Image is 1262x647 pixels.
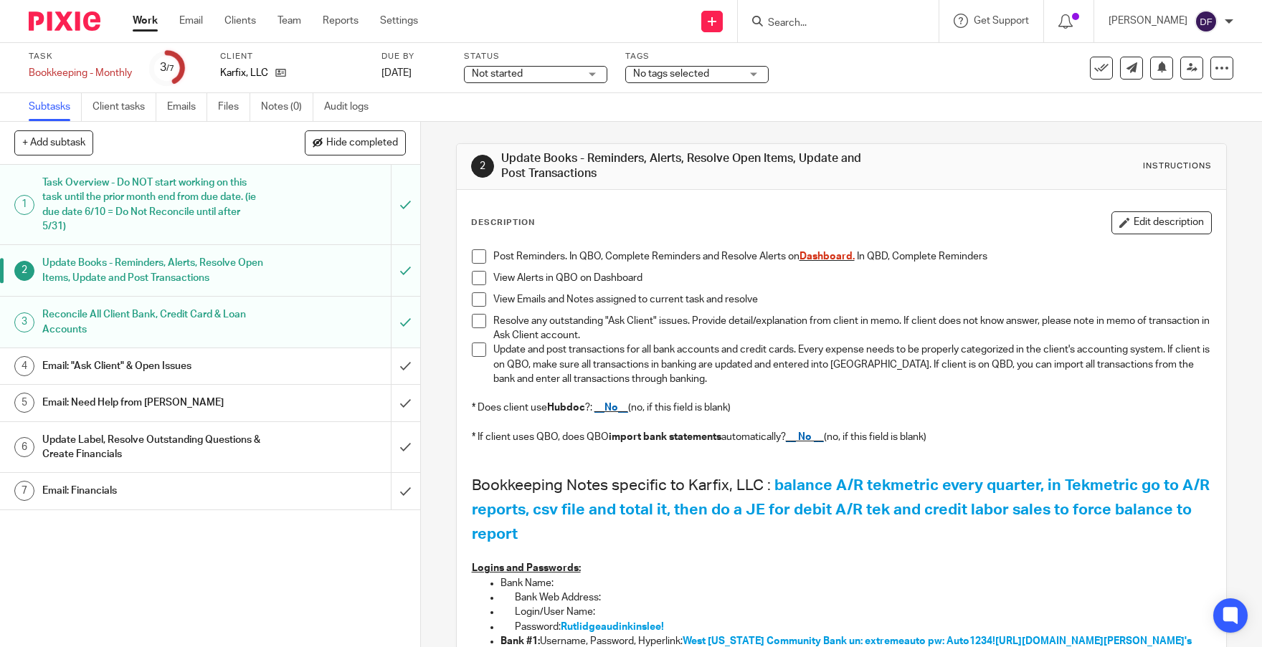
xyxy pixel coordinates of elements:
a: Work [133,14,158,28]
div: 4 [14,356,34,376]
label: Status [464,51,607,62]
input: Search [767,17,896,30]
a: Audit logs [324,93,379,121]
a: Team [277,14,301,28]
strong: import bank statements [609,432,721,442]
p: Update and post transactions for all bank accounts and credit cards. Every expense needs to be pr... [493,342,1212,386]
a: Clients [224,14,256,28]
label: Task [29,51,132,62]
p: Description [471,217,535,229]
div: 3 [14,312,34,332]
h2: Bookkeeping Notes specific to Karfix, LLC : [472,474,1212,547]
a: [URL][DOMAIN_NAME] [995,636,1104,646]
img: Pixie [29,11,100,31]
u: Logins and Passwords: [472,563,581,573]
p: View Alerts in QBO on Dashboard [493,271,1212,285]
span: West [US_STATE] Community Bank un: extremeauto pw: Auto1234! [683,636,995,646]
span: __ No __ [786,432,824,442]
div: Bookkeeping - Monthly [29,66,132,80]
a: Notes (0) [261,93,313,121]
a: Reports [323,14,359,28]
span: Hide completed [326,138,398,149]
img: svg%3E [1195,10,1218,33]
h1: Update Books - Reminders, Alerts, Resolve Open Items, Update and Post Transactions [42,252,265,289]
small: /7 [166,64,174,72]
p: Karfix, LLC [220,66,268,80]
label: Tags [625,51,769,62]
span: No tags selected [633,69,709,79]
span: balance A/R tekmetric every quarter, in Tekmetric go to A/R reports, csv file and total it, then ... [472,478,1213,542]
p: Bank Name: [500,576,1212,590]
div: 6 [14,437,34,457]
span: Dashboard. [800,251,855,262]
a: Subtasks [29,93,82,121]
strong: Hubdoc [547,403,585,413]
h1: Task Overview - Do NOT start working on this task until the prior month end from due date. (ie du... [42,172,265,237]
button: Edit description [1111,211,1212,234]
h1: Update Label, Resolve Outstanding Questions & Create Financials [42,429,265,466]
a: Settings [380,14,418,28]
p: Login/User Name: [515,605,1212,619]
strong: Bank #1: [500,636,540,646]
a: Client tasks [92,93,156,121]
a: Emails [167,93,207,121]
p: Password: [515,620,1212,634]
p: * Does client use ?: (no, if this field is blank) [472,401,1212,415]
label: Client [220,51,364,62]
button: + Add subtask [14,130,93,155]
p: View Emails and Notes assigned to current task and resolve [493,292,1212,307]
p: Post Reminders. In QBO, Complete Reminders and Resolve Alerts on In QBD, Complete Reminders [493,249,1212,264]
span: Rutlidgeaudinkinslee! [561,622,664,632]
p: [PERSON_NAME] [1109,14,1187,28]
button: Hide completed [305,130,406,155]
h1: Email: Financials [42,480,265,502]
label: Due by [381,51,446,62]
div: 7 [14,481,34,501]
span: Not started [472,69,523,79]
h1: Reconcile All Client Bank, Credit Card & Loan Accounts [42,304,265,340]
h1: Update Books - Reminders, Alerts, Resolve Open Items, Update and Post Transactions [501,151,872,182]
a: Email [179,14,203,28]
div: 3 [160,59,174,76]
h1: Email: "Ask Client" & Open Issues [42,355,265,377]
div: 5 [14,393,34,413]
span: [DATE] [381,68,412,78]
span: Get Support [974,16,1029,26]
a: Files [218,93,250,121]
div: Instructions [1143,160,1212,172]
p: * If client uses QBO, does QBO automatically? (no, if this field is blank) [472,430,1212,444]
p: Resolve any outstanding "Ask Client" issues. Provide detail/explanation from client in memo. If c... [493,314,1212,343]
p: Bank Web Address: [515,590,1212,605]
div: 2 [471,155,494,178]
div: 2 [14,261,34,281]
h1: Email: Need Help from [PERSON_NAME] [42,392,265,413]
div: 1 [14,195,34,215]
span: __No__ [594,403,628,413]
